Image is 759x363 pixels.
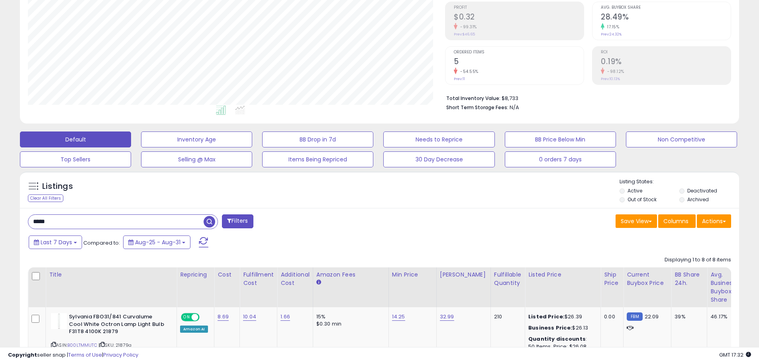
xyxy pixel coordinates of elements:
a: Terms of Use [68,351,102,359]
button: 0 orders 7 days [505,151,616,167]
div: : [528,336,594,343]
span: Aug-25 - Aug-31 [135,238,180,246]
span: OFF [198,314,211,321]
div: Listed Price [528,271,597,279]
div: 46.17% [710,313,737,320]
small: -98.12% [604,69,624,75]
button: Default [20,131,131,147]
button: Columns [658,214,696,228]
div: Clear All Filters [28,194,63,202]
div: Amazon Fees [316,271,385,279]
div: 0.00 [604,313,617,320]
div: Current Buybox Price [627,271,668,287]
label: Archived [687,196,709,203]
small: -54.55% [457,69,479,75]
strong: Copyright [8,351,37,359]
small: Prev: $46.65 [454,32,475,37]
div: [PERSON_NAME] [440,271,487,279]
button: Needs to Reprice [383,131,494,147]
span: Profit [454,6,584,10]
b: Total Inventory Value: [446,95,500,102]
button: Aug-25 - Aug-31 [123,235,190,249]
span: 2025-09-8 17:32 GMT [719,351,751,359]
div: Displaying 1 to 8 of 8 items [665,256,731,264]
div: Repricing [180,271,211,279]
small: -99.31% [457,24,477,30]
div: Fulfillment Cost [243,271,274,287]
span: ROI [601,50,731,55]
label: Deactivated [687,187,717,194]
button: Top Sellers [20,151,131,167]
div: Ship Price [604,271,620,287]
a: Privacy Policy [103,351,138,359]
div: Amazon AI [180,326,208,333]
span: ON [182,314,192,321]
label: Out of Stock [628,196,657,203]
li: $8,733 [446,93,725,102]
div: 39% [675,313,701,320]
button: 30 Day Decrease [383,151,494,167]
h5: Listings [42,181,73,192]
button: Items Being Repriced [262,151,373,167]
button: Selling @ Max [141,151,252,167]
div: BB Share 24h. [675,271,704,287]
div: $26.39 [528,313,594,320]
b: Short Term Storage Fees: [446,104,508,111]
small: Prev: 24.32% [601,32,622,37]
div: Min Price [392,271,433,279]
p: Listing States: [620,178,739,186]
div: $26.13 [528,324,594,332]
label: Active [628,187,642,194]
b: Listed Price: [528,313,565,320]
small: Prev: 11 [454,77,465,81]
div: 210 [494,313,519,320]
div: seller snap | | [8,351,138,359]
a: 10.04 [243,313,256,321]
button: Filters [222,214,253,228]
div: Fulfillable Quantity [494,271,522,287]
a: 32.99 [440,313,454,321]
b: Business Price: [528,324,572,332]
span: N/A [510,104,519,111]
a: 8.69 [218,313,229,321]
button: Last 7 Days [29,235,82,249]
span: Avg. Buybox Share [601,6,731,10]
small: 17.15% [604,24,619,30]
small: Prev: 10.13% [601,77,620,81]
span: Columns [663,217,688,225]
a: 14.25 [392,313,405,321]
div: Cost [218,271,236,279]
span: Compared to: [83,239,120,247]
div: $0.30 min [316,320,382,328]
button: BB Drop in 7d [262,131,373,147]
a: 1.66 [280,313,290,321]
button: Non Competitive [626,131,737,147]
img: 31engv3rFIL._SL40_.jpg [51,313,67,329]
h2: 5 [454,57,584,68]
div: Additional Cost [280,271,310,287]
button: Save View [616,214,657,228]
button: Actions [697,214,731,228]
small: FBM [627,312,642,321]
span: 22.09 [645,313,659,320]
b: Quantity discounts [528,335,586,343]
span: Ordered Items [454,50,584,55]
div: Avg. Business Buybox Share [710,271,739,304]
button: BB Price Below Min [505,131,616,147]
h2: 28.49% [601,12,731,23]
h2: $0.32 [454,12,584,23]
div: 15% [316,313,382,320]
small: Amazon Fees. [316,279,321,286]
span: Last 7 Days [41,238,72,246]
b: Sylvania FBO31/841 Curvalume Cool White Octron Lamp Light Bulb F31T8 4100K 21879 [69,313,166,337]
h2: 0.19% [601,57,731,68]
button: Inventory Age [141,131,252,147]
div: Title [49,271,173,279]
